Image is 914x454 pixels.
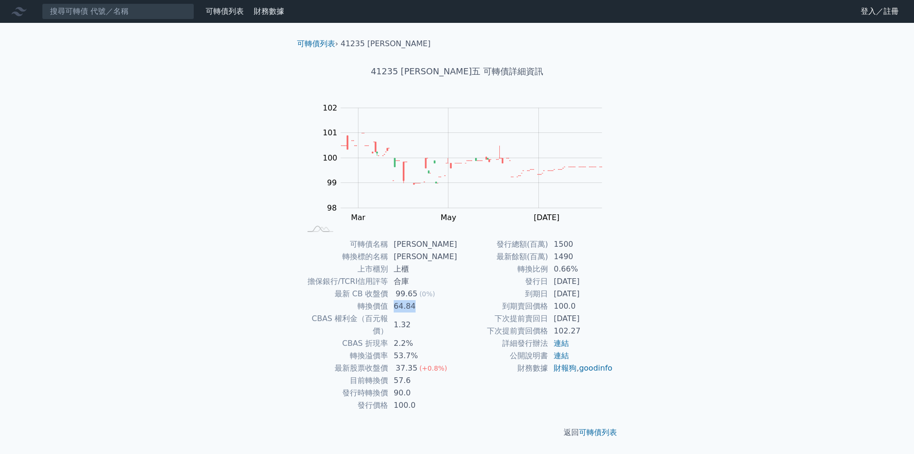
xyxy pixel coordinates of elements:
[388,337,457,350] td: 2.2%
[312,103,616,222] g: Chart
[457,362,548,374] td: 財務數據
[301,288,388,300] td: 最新 CB 收盤價
[394,288,419,300] div: 99.65
[534,213,559,222] tspan: [DATE]
[301,251,388,263] td: 轉換標的名稱
[323,153,338,162] tspan: 100
[548,275,613,288] td: [DATE]
[301,374,388,387] td: 目前轉換價
[388,275,457,288] td: 合庫
[388,238,457,251] td: [PERSON_NAME]
[388,300,457,313] td: 64.84
[419,364,447,372] span: (+0.8%)
[548,362,613,374] td: ,
[457,275,548,288] td: 發行日
[548,238,613,251] td: 1500
[301,362,388,374] td: 最新股票收盤價
[323,103,338,112] tspan: 102
[457,313,548,325] td: 下次提前賣回日
[419,290,435,298] span: (0%)
[388,374,457,387] td: 57.6
[388,251,457,263] td: [PERSON_NAME]
[394,362,419,374] div: 37.35
[554,339,569,348] a: 連結
[254,7,284,16] a: 財務數據
[301,387,388,399] td: 發行時轉換價
[341,38,431,50] li: 41235 [PERSON_NAME]
[579,428,617,437] a: 可轉債列表
[301,275,388,288] td: 擔保銀行/TCRI信用評等
[548,300,613,313] td: 100.0
[327,203,337,212] tspan: 98
[323,128,338,137] tspan: 101
[301,263,388,275] td: 上市櫃別
[554,363,576,373] a: 財報狗
[457,238,548,251] td: 發行總額(百萬)
[327,178,337,187] tspan: 99
[351,213,366,222] tspan: Mar
[388,399,457,412] td: 100.0
[388,350,457,362] td: 53.7%
[457,300,548,313] td: 到期賣回價格
[853,4,906,19] a: 登入／註冊
[388,263,457,275] td: 上櫃
[457,288,548,300] td: 到期日
[554,351,569,360] a: 連結
[289,427,625,438] p: 返回
[388,387,457,399] td: 90.0
[388,313,457,337] td: 1.32
[301,350,388,362] td: 轉換溢價率
[548,251,613,263] td: 1490
[42,3,194,20] input: 搜尋可轉債 代號／名稱
[457,263,548,275] td: 轉換比例
[289,65,625,78] h1: 41235 [PERSON_NAME]五 可轉債詳細資訊
[206,7,244,16] a: 可轉債列表
[301,300,388,313] td: 轉換價值
[457,251,548,263] td: 最新餘額(百萬)
[301,238,388,251] td: 可轉債名稱
[548,288,613,300] td: [DATE]
[457,325,548,337] td: 下次提前賣回價格
[548,263,613,275] td: 0.66%
[548,313,613,325] td: [DATE]
[301,337,388,350] td: CBAS 折現率
[297,39,335,48] a: 可轉債列表
[457,337,548,350] td: 詳細發行辦法
[301,313,388,337] td: CBAS 權利金（百元報價）
[301,399,388,412] td: 發行價格
[457,350,548,362] td: 公開說明書
[579,363,612,373] a: goodinfo
[548,325,613,337] td: 102.27
[297,38,338,50] li: ›
[440,213,456,222] tspan: May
